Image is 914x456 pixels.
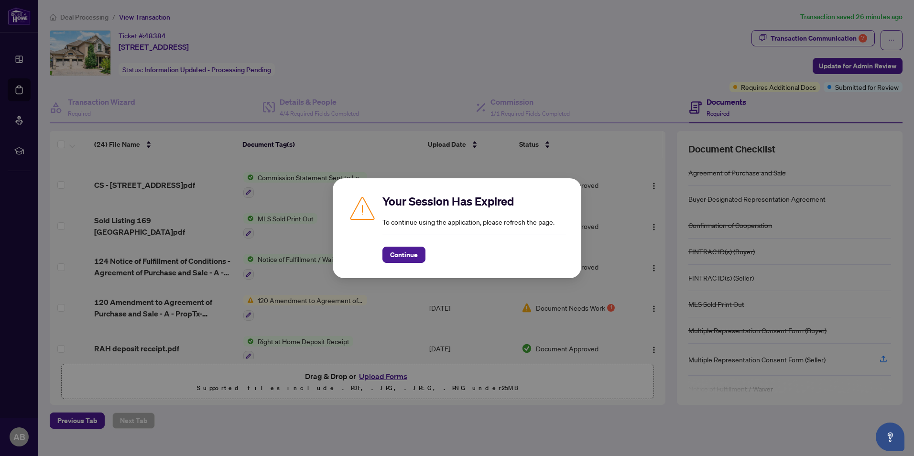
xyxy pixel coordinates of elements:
img: Caution icon [348,194,377,222]
h2: Your Session Has Expired [382,194,566,209]
div: To continue using the application, please refresh the page. [382,194,566,263]
span: Continue [390,247,418,262]
button: Continue [382,247,425,263]
button: Open asap [876,423,904,451]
